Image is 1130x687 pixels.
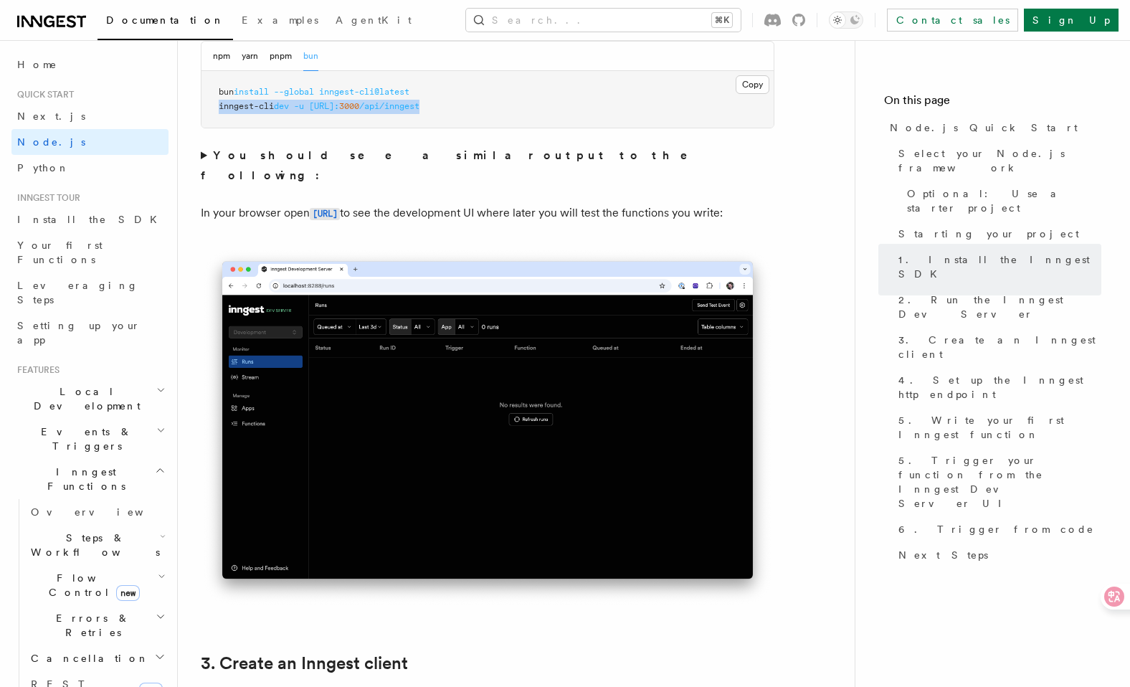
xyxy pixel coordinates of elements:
[887,9,1018,32] a: Contact sales
[201,203,774,224] p: In your browser open to see the development UI where later you will test the functions you write:
[11,232,168,273] a: Your first Functions
[25,571,158,600] span: Flow Control
[893,221,1101,247] a: Starting your project
[898,413,1101,442] span: 5. Write your first Inngest function
[893,447,1101,516] a: 5. Trigger your function from the Inngest Dev Server UI
[11,384,156,413] span: Local Development
[11,52,168,77] a: Home
[898,252,1101,281] span: 1. Install the Inngest SDK
[17,136,85,148] span: Node.js
[11,459,168,499] button: Inngest Functions
[893,516,1101,542] a: 6. Trigger from code
[233,4,327,39] a: Examples
[106,14,224,26] span: Documentation
[898,453,1101,511] span: 5. Trigger your function from the Inngest Dev Server UI
[201,653,408,673] a: 3. Create an Inngest client
[893,141,1101,181] a: Select your Node.js framework
[219,101,274,111] span: inngest-cli
[234,87,269,97] span: install
[327,4,420,39] a: AgentKit
[274,87,314,97] span: --global
[1024,9,1119,32] a: Sign Up
[11,89,74,100] span: Quick start
[893,542,1101,568] a: Next Steps
[219,87,234,97] span: bun
[884,115,1101,141] a: Node.js Quick Start
[242,14,318,26] span: Examples
[25,645,168,671] button: Cancellation
[339,101,359,111] span: 3000
[25,499,168,525] a: Overview
[17,57,57,72] span: Home
[359,101,419,111] span: /api/inngest
[11,155,168,181] a: Python
[213,42,230,71] button: npm
[11,103,168,129] a: Next.js
[336,14,412,26] span: AgentKit
[25,651,149,665] span: Cancellation
[893,407,1101,447] a: 5. Write your first Inngest function
[736,75,769,94] button: Copy
[901,181,1101,221] a: Optional: Use a starter project
[25,531,160,559] span: Steps & Workflows
[274,101,289,111] span: dev
[11,207,168,232] a: Install the SDK
[17,320,141,346] span: Setting up your app
[11,192,80,204] span: Inngest tour
[11,465,155,493] span: Inngest Functions
[270,42,292,71] button: pnpm
[890,120,1078,135] span: Node.js Quick Start
[17,214,166,225] span: Install the SDK
[907,186,1101,215] span: Optional: Use a starter project
[898,293,1101,321] span: 2. Run the Inngest Dev Server
[25,611,156,640] span: Errors & Retries
[31,506,179,518] span: Overview
[319,87,409,97] span: inngest-cli@latest
[898,522,1094,536] span: 6. Trigger from code
[201,247,774,607] img: Inngest Dev Server's 'Runs' tab with no data
[898,333,1101,361] span: 3. Create an Inngest client
[201,146,774,186] summary: You should see a similar output to the following:
[466,9,741,32] button: Search...⌘K
[25,605,168,645] button: Errors & Retries
[712,13,732,27] kbd: ⌘K
[893,367,1101,407] a: 4. Set up the Inngest http endpoint
[17,110,85,122] span: Next.js
[25,525,168,565] button: Steps & Workflows
[242,42,258,71] button: yarn
[294,101,304,111] span: -u
[898,548,988,562] span: Next Steps
[201,148,708,182] strong: You should see a similar output to the following:
[11,379,168,419] button: Local Development
[309,101,339,111] span: [URL]:
[303,42,318,71] button: bun
[310,206,340,219] a: [URL]
[310,208,340,220] code: [URL]
[884,92,1101,115] h4: On this page
[17,240,103,265] span: Your first Functions
[25,565,168,605] button: Flow Controlnew
[893,327,1101,367] a: 3. Create an Inngest client
[11,364,60,376] span: Features
[898,146,1101,175] span: Select your Node.js framework
[11,425,156,453] span: Events & Triggers
[11,313,168,353] a: Setting up your app
[11,129,168,155] a: Node.js
[898,373,1101,402] span: 4. Set up the Inngest http endpoint
[98,4,233,40] a: Documentation
[17,162,70,174] span: Python
[893,287,1101,327] a: 2. Run the Inngest Dev Server
[893,247,1101,287] a: 1. Install the Inngest SDK
[11,273,168,313] a: Leveraging Steps
[898,227,1079,241] span: Starting your project
[17,280,138,305] span: Leveraging Steps
[116,585,140,601] span: new
[829,11,863,29] button: Toggle dark mode
[11,419,168,459] button: Events & Triggers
